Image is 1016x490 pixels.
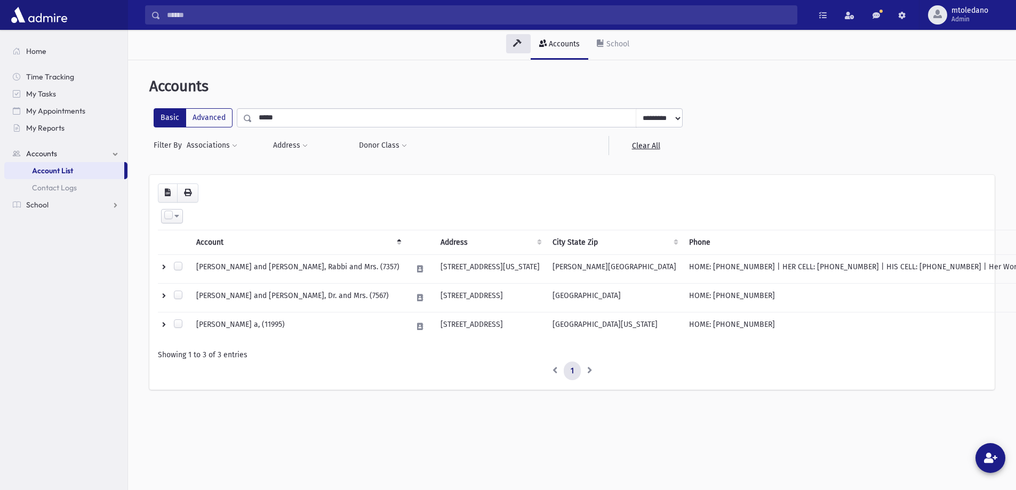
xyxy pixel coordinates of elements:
span: Filter By [154,140,186,151]
div: School [604,39,629,49]
td: [PERSON_NAME] and [PERSON_NAME], Dr. and Mrs. (7567) [190,283,406,312]
a: My Tasks [4,85,127,102]
th: Account: activate to sort column descending [190,230,406,254]
button: CSV [158,183,178,203]
td: [STREET_ADDRESS] [434,312,546,341]
td: [PERSON_NAME] a, (11995) [190,312,406,341]
th: City State Zip : activate to sort column ascending [546,230,683,254]
td: [PERSON_NAME][GEOGRAPHIC_DATA] [546,254,683,283]
button: Donor Class [358,136,407,155]
a: Account List [4,162,124,179]
a: Contact Logs [4,179,127,196]
span: My Appointments [26,106,85,116]
span: Accounts [26,149,57,158]
a: Clear All [609,136,683,155]
td: [GEOGRAPHIC_DATA] [546,283,683,312]
td: [GEOGRAPHIC_DATA][US_STATE] [546,312,683,341]
td: [STREET_ADDRESS] [434,283,546,312]
span: Contact Logs [32,183,77,192]
span: Admin [951,15,988,23]
button: Print [177,183,198,203]
span: Time Tracking [26,72,74,82]
div: FilterModes [154,108,233,127]
button: Address [273,136,308,155]
td: [STREET_ADDRESS][US_STATE] [434,254,546,283]
input: Search [161,5,797,25]
td: [PERSON_NAME] and [PERSON_NAME], Rabbi and Mrs. (7357) [190,254,406,283]
label: Advanced [186,108,233,127]
a: Home [4,43,127,60]
a: 1 [564,362,581,381]
label: Basic [154,108,186,127]
span: School [26,200,49,210]
span: Account List [32,166,73,175]
div: Accounts [547,39,580,49]
div: Showing 1 to 3 of 3 entries [158,349,986,360]
span: Home [26,46,46,56]
span: mtoledano [951,6,988,15]
a: School [4,196,127,213]
span: My Reports [26,123,65,133]
a: My Appointments [4,102,127,119]
a: School [588,30,638,60]
span: Accounts [149,77,209,95]
th: Address : activate to sort column ascending [434,230,546,254]
span: My Tasks [26,89,56,99]
button: Associations [186,136,238,155]
a: My Reports [4,119,127,136]
a: Time Tracking [4,68,127,85]
a: Accounts [4,145,127,162]
img: AdmirePro [9,4,70,26]
a: Accounts [531,30,588,60]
